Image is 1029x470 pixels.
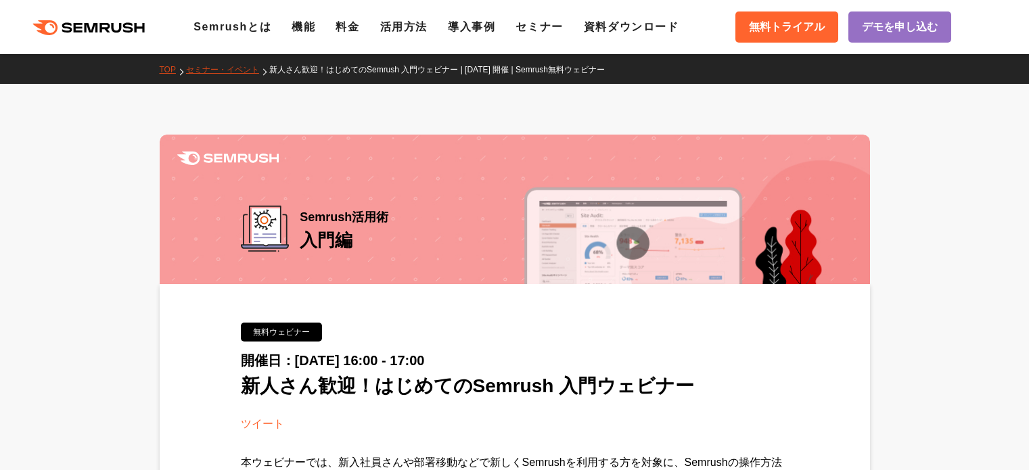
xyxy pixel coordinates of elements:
a: Semrushとは [193,21,271,32]
a: TOP [160,65,186,74]
div: 無料ウェビナー [241,323,322,342]
span: 新人さん歓迎！はじめてのSemrush 入門ウェビナー [241,375,695,396]
a: 料金 [336,21,359,32]
span: 入門編 [300,230,352,250]
a: 無料トライアル [735,11,838,43]
span: Semrush活用術 [300,206,388,229]
a: 導入事例 [448,21,495,32]
a: セミナー・イベント [186,65,269,74]
a: 資料ダウンロード [584,21,679,32]
a: ツイート [241,418,284,429]
a: デモを申し込む [848,11,951,43]
a: 機能 [292,21,315,32]
a: 活用方法 [380,21,428,32]
span: デモを申し込む [862,18,938,36]
a: 新人さん歓迎！はじめてのSemrush 入門ウェビナー | [DATE] 開催 | Semrush無料ウェビナー [269,65,615,74]
a: セミナー [516,21,563,32]
img: Semrush [177,151,279,165]
span: 開催日：[DATE] 16:00 - 17:00 [241,353,425,368]
span: 無料トライアル [749,18,825,36]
